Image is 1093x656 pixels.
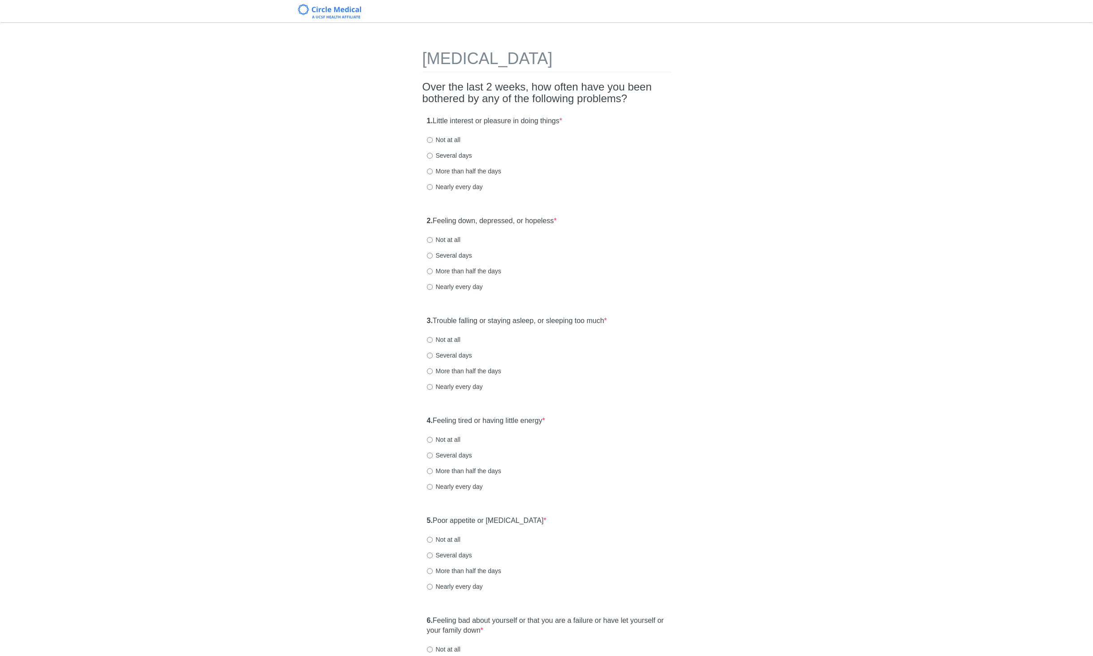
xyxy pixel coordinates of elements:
[427,267,501,276] label: More than half the days
[427,384,433,390] input: Nearly every day
[427,137,433,143] input: Not at all
[427,568,433,574] input: More than half the days
[427,417,433,424] strong: 4.
[427,116,562,126] label: Little interest or pleasure in doing things
[427,151,472,160] label: Several days
[427,435,460,444] label: Not at all
[422,50,671,72] h1: [MEDICAL_DATA]
[427,317,433,324] strong: 3.
[427,253,433,259] input: Several days
[298,4,361,18] img: Circle Medical Logo
[427,284,433,290] input: Nearly every day
[427,235,460,244] label: Not at all
[427,217,433,224] strong: 2.
[427,584,433,590] input: Nearly every day
[427,353,433,358] input: Several days
[427,516,546,526] label: Poor appetite or [MEDICAL_DATA]
[427,616,667,636] label: Feeling bad about yourself or that you are a failure or have let yourself or your family down
[427,535,460,544] label: Not at all
[427,337,433,343] input: Not at all
[427,453,433,458] input: Several days
[427,451,472,460] label: Several days
[427,484,433,490] input: Nearly every day
[427,135,460,144] label: Not at all
[427,647,433,652] input: Not at all
[427,551,472,560] label: Several days
[427,416,545,426] label: Feeling tired or having little energy
[427,268,433,274] input: More than half the days
[427,468,433,474] input: More than half the days
[427,282,483,291] label: Nearly every day
[427,382,483,391] label: Nearly every day
[427,367,501,375] label: More than half the days
[427,216,557,226] label: Feeling down, depressed, or hopeless
[427,351,472,360] label: Several days
[427,517,433,524] strong: 5.
[427,645,460,654] label: Not at all
[422,81,671,105] h2: Over the last 2 weeks, how often have you been bothered by any of the following problems?
[427,368,433,374] input: More than half the days
[427,153,433,159] input: Several days
[427,237,433,243] input: Not at all
[427,437,433,443] input: Not at all
[427,617,433,624] strong: 6.
[427,335,460,344] label: Not at all
[427,316,607,326] label: Trouble falling or staying asleep, or sleeping too much
[427,168,433,174] input: More than half the days
[427,466,501,475] label: More than half the days
[427,182,483,191] label: Nearly every day
[427,537,433,543] input: Not at all
[427,582,483,591] label: Nearly every day
[427,552,433,558] input: Several days
[427,184,433,190] input: Nearly every day
[427,251,472,260] label: Several days
[427,167,501,176] label: More than half the days
[427,566,501,575] label: More than half the days
[427,482,483,491] label: Nearly every day
[427,117,433,125] strong: 1.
